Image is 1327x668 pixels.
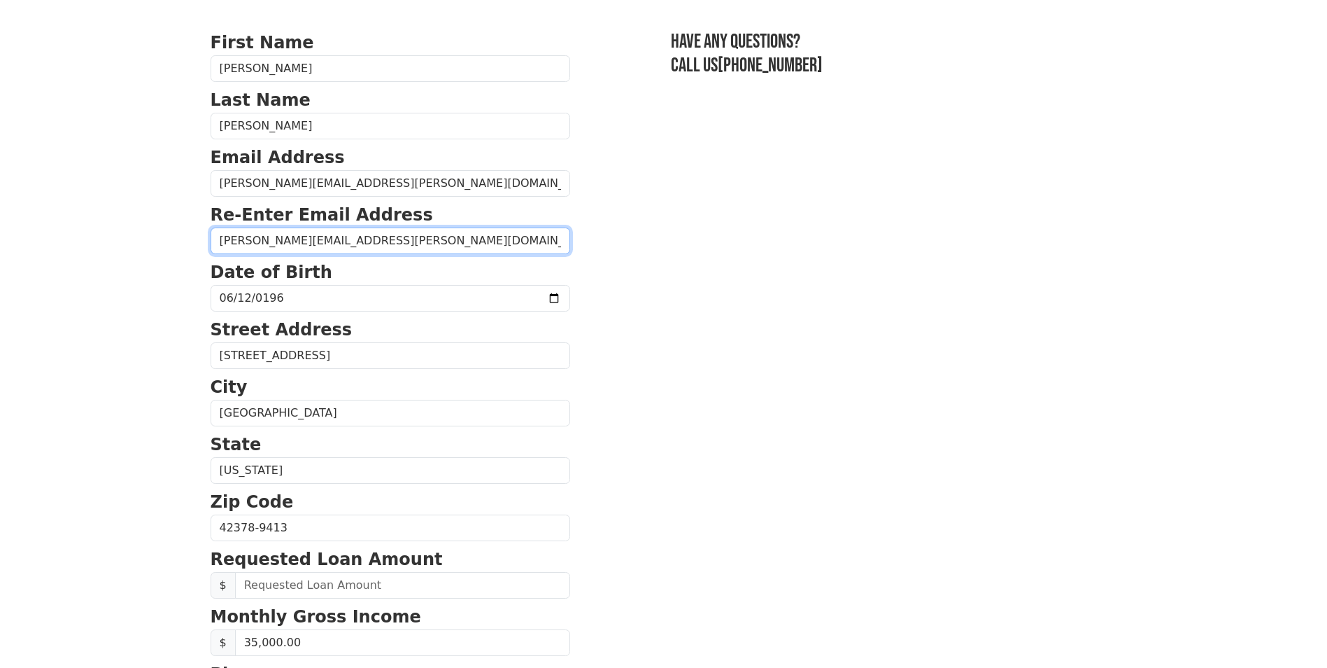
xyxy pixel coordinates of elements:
span: $ [211,629,236,656]
a: [PHONE_NUMBER] [718,54,823,77]
p: Monthly Gross Income [211,604,570,629]
input: City [211,400,570,426]
strong: Last Name [211,90,311,110]
input: Street Address [211,342,570,369]
strong: State [211,435,262,454]
strong: Requested Loan Amount [211,550,443,569]
strong: Street Address [211,320,353,340]
strong: First Name [211,33,314,53]
strong: Re-Enter Email Address [211,205,433,225]
input: Zip Code [211,515,570,541]
input: Last Name [211,113,570,139]
strong: Email Address [211,148,345,167]
input: Re-Enter Email Address [211,228,570,254]
input: Email Address [211,170,570,197]
strong: City [211,377,248,397]
input: Requested Loan Amount [235,572,570,599]
input: Monthly Gross Income [235,629,570,656]
strong: Date of Birth [211,263,332,282]
input: First Name [211,55,570,82]
strong: Zip Code [211,492,294,512]
span: $ [211,572,236,599]
h3: Have any questions? [671,30,1117,54]
h3: Call us [671,54,1117,78]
